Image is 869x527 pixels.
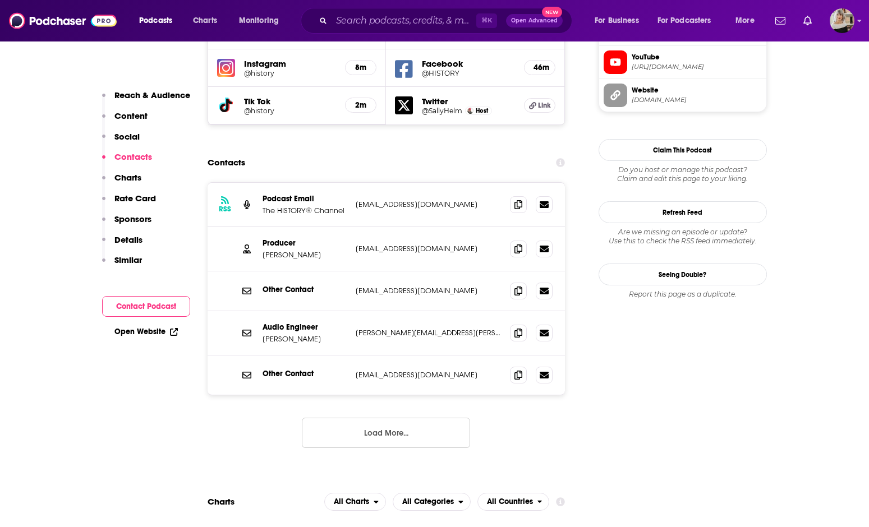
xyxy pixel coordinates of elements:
button: Reach & Audience [102,90,190,110]
input: Search podcasts, credits, & more... [332,12,476,30]
span: Open Advanced [511,18,558,24]
button: Refresh Feed [599,201,767,223]
a: Show notifications dropdown [799,11,816,30]
button: open menu [393,493,471,511]
p: [PERSON_NAME][EMAIL_ADDRESS][PERSON_NAME][DOMAIN_NAME] [356,328,502,338]
a: @history [244,69,337,77]
p: Details [114,234,142,245]
a: @SallyHelm [422,107,462,115]
p: Podcast Email [263,194,347,204]
div: Claim and edit this page to your liking. [599,165,767,183]
button: open menu [477,493,550,511]
h5: 8m [355,63,367,72]
button: Show profile menu [830,8,854,33]
button: Open AdvancedNew [506,14,563,27]
a: Website[DOMAIN_NAME] [604,84,762,107]
button: Sponsors [102,214,151,234]
button: open menu [324,493,386,511]
p: [EMAIL_ADDRESS][DOMAIN_NAME] [356,286,502,295]
img: iconImage [217,59,235,77]
button: Rate Card [102,193,156,214]
h2: Platforms [324,493,386,511]
span: https://www.youtube.com/@HISTORY [632,63,762,71]
p: Charts [114,172,141,183]
span: Podcasts [139,13,172,29]
div: Report this page as a duplicate. [599,290,767,299]
p: Audio Engineer [263,322,347,332]
span: Website [632,85,762,95]
img: Sally Helm [467,108,473,114]
a: Link [524,98,555,113]
a: YouTube[URL][DOMAIN_NAME] [604,50,762,74]
button: open menu [728,12,769,30]
a: Show notifications dropdown [771,11,790,30]
a: Seeing Double? [599,263,767,285]
h5: Tik Tok [244,96,337,107]
div: Search podcasts, credits, & more... [311,8,583,34]
p: Rate Card [114,193,156,204]
p: Similar [114,255,142,265]
p: [EMAIL_ADDRESS][DOMAIN_NAME] [356,370,502,380]
p: Other Contact [263,369,347,378]
p: Sponsors [114,214,151,224]
a: Charts [186,12,224,30]
button: Claim This Podcast [599,139,767,161]
span: More [735,13,755,29]
img: Podchaser - Follow, Share and Rate Podcasts [9,10,117,31]
span: YouTube [632,52,762,62]
p: Other Contact [263,285,347,294]
h2: Categories [393,493,471,511]
p: [EMAIL_ADDRESS][DOMAIN_NAME] [356,244,502,253]
button: open menu [587,12,653,30]
button: Social [102,131,140,152]
span: ⌘ K [476,13,497,28]
button: open menu [131,12,187,30]
span: For Business [595,13,639,29]
h2: Contacts [208,152,245,173]
h2: Countries [477,493,550,511]
p: Producer [263,238,347,248]
span: Host [476,107,488,114]
button: Content [102,110,148,131]
button: open menu [231,12,293,30]
a: @history [244,107,337,115]
span: All Charts [334,498,369,506]
button: open menu [650,12,728,30]
span: For Podcasters [658,13,711,29]
p: Contacts [114,151,152,162]
span: Charts [193,13,217,29]
button: Details [102,234,142,255]
span: New [542,7,562,17]
p: The HISTORY® Channel [263,206,347,215]
button: Contact Podcast [102,296,190,317]
span: Logged in as angelabaggetta [830,8,854,33]
span: historythisweekpodcast.com [632,96,762,104]
h2: Charts [208,496,235,507]
span: Do you host or manage this podcast? [599,165,767,174]
p: [PERSON_NAME] [263,250,347,260]
span: All Categories [402,498,454,506]
h5: 46m [534,63,546,72]
p: Reach & Audience [114,90,190,100]
h5: Facebook [422,58,515,69]
button: Similar [102,255,142,275]
p: [PERSON_NAME] [263,334,347,344]
img: User Profile [830,8,854,33]
h5: Twitter [422,96,515,107]
p: [EMAIL_ADDRESS][DOMAIN_NAME] [356,200,502,209]
button: Load More... [302,418,470,448]
a: Open Website [114,327,178,336]
p: Content [114,110,148,121]
a: @HISTORY [422,69,515,77]
button: Contacts [102,151,152,172]
h5: Instagram [244,58,337,69]
h5: 2m [355,100,367,110]
div: Are we missing an episode or update? Use this to check the RSS feed immediately. [599,228,767,246]
span: Link [538,101,551,110]
p: Social [114,131,140,142]
span: All Countries [487,498,533,506]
